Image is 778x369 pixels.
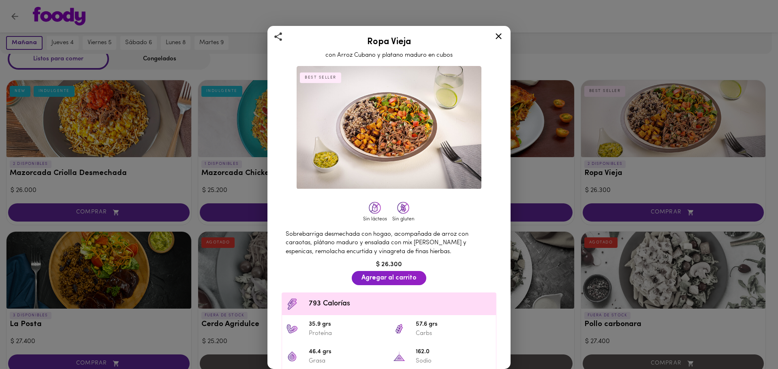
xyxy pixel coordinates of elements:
[363,216,387,223] div: Sin lácteos
[325,52,453,58] span: con Arroz Cubano y platano maduro en cubos
[352,271,426,285] button: Agregar al carrito
[416,348,492,357] span: 162.0
[286,350,298,363] img: 46.4 grs Grasa
[416,329,492,338] p: Carbs
[361,274,417,282] span: Agregar al carrito
[369,202,381,214] img: dairyfree.png
[286,298,298,310] img: Contenido calórico
[300,73,341,83] div: BEST SELLER
[309,320,385,329] span: 35.9 grs
[309,329,385,338] p: Proteína
[391,216,415,223] div: Sin gluten
[397,202,409,214] img: glutenfree.png
[286,323,298,335] img: 35.9 grs Proteína
[286,231,468,255] span: Sobrebarriga desmechada con hogao, acompañada de arroz con caraotas, plátano maduro y ensalada co...
[278,260,500,269] div: $ 26.300
[416,320,492,329] span: 57.6 grs
[416,357,492,365] p: Sodio
[309,348,385,357] span: 46.4 grs
[278,37,500,47] h2: Ropa Vieja
[731,322,770,361] iframe: Messagebird Livechat Widget
[297,66,481,189] img: Ropa Vieja
[309,357,385,365] p: Grasa
[393,323,405,335] img: 57.6 grs Carbs
[309,299,492,309] span: 793 Calorías
[393,350,405,363] img: 162.0 Sodio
